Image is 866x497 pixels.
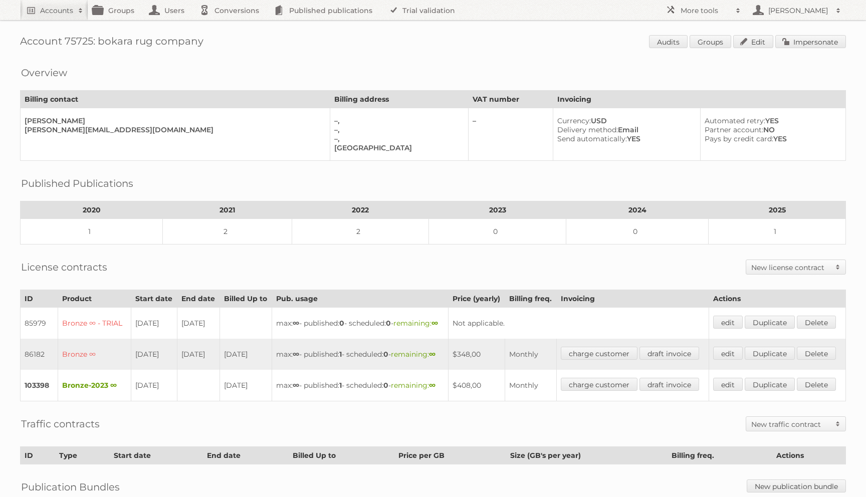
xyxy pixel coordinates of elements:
th: Billing freq. [505,290,556,308]
td: [DATE] [177,308,220,339]
a: Duplicate [745,378,795,391]
th: End date [177,290,220,308]
a: Groups [690,35,731,48]
a: Duplicate [745,347,795,360]
a: charge customer [561,378,637,391]
div: –, [334,134,461,143]
td: [DATE] [131,370,177,401]
td: Bronze-2023 ∞ [58,370,131,401]
div: [GEOGRAPHIC_DATA] [334,143,461,152]
div: –, [334,125,461,134]
h2: Traffic contracts [21,416,100,431]
strong: 0 [383,350,388,359]
th: 2023 [429,201,566,219]
td: [DATE] [131,308,177,339]
div: YES [705,134,837,143]
strong: ∞ [293,350,299,359]
td: Bronze ∞ - TRIAL [58,308,131,339]
strong: ∞ [429,350,436,359]
span: remaining: [391,350,436,359]
div: NO [705,125,837,134]
h1: Account 75725: bokara rug company [20,35,846,50]
td: 1 [21,219,163,244]
h2: Publication Bundles [21,479,120,494]
td: 2 [163,219,292,244]
h2: Accounts [40,6,73,16]
th: Size (GB's per year) [506,447,668,464]
td: [DATE] [131,339,177,370]
span: Toggle [830,417,845,431]
th: 2020 [21,201,163,219]
a: Delete [797,316,836,329]
a: draft invoice [639,378,699,391]
th: 2024 [566,201,709,219]
th: Invoicing [556,290,709,308]
h2: Overview [21,65,67,80]
a: draft invoice [639,347,699,360]
h2: [PERSON_NAME] [766,6,831,16]
th: Price (yearly) [448,290,505,308]
strong: 0 [339,319,344,328]
h2: New license contract [751,263,830,273]
th: ID [21,290,58,308]
td: Not applicable. [448,308,709,339]
th: 2021 [163,201,292,219]
th: Billing address [330,91,469,108]
th: ID [21,447,55,464]
h2: Published Publications [21,176,133,191]
strong: ∞ [431,319,438,328]
td: 85979 [21,308,58,339]
div: YES [557,134,692,143]
th: Type [55,447,109,464]
a: Edit [733,35,773,48]
h2: New traffic contract [751,419,830,429]
th: Actions [772,447,845,464]
td: $348,00 [448,339,505,370]
td: max: - published: - scheduled: - [272,370,449,401]
a: charge customer [561,347,637,360]
strong: 0 [383,381,388,390]
th: Product [58,290,131,308]
span: Pays by credit card: [705,134,773,143]
td: $408,00 [448,370,505,401]
td: 86182 [21,339,58,370]
th: End date [202,447,289,464]
a: Impersonate [775,35,846,48]
strong: 1 [339,350,342,359]
a: Delete [797,347,836,360]
td: Monthly [505,370,556,401]
th: Actions [709,290,846,308]
strong: ∞ [293,381,299,390]
strong: ∞ [429,381,436,390]
th: Start date [109,447,202,464]
span: Automated retry: [705,116,765,125]
th: Pub. usage [272,290,449,308]
div: [PERSON_NAME] [25,116,322,125]
span: Send automatically: [557,134,627,143]
td: 0 [429,219,566,244]
a: New publication bundle [747,479,846,492]
td: max: - published: - scheduled: - [272,308,449,339]
strong: ∞ [293,319,299,328]
th: Price per GB [394,447,506,464]
strong: 1 [339,381,342,390]
span: Toggle [830,260,845,274]
th: Billed Up to [289,447,394,464]
div: USD [557,116,692,125]
a: Delete [797,378,836,391]
a: edit [713,316,743,329]
td: – [469,108,553,161]
th: Invoicing [553,91,846,108]
a: New traffic contract [746,417,845,431]
a: edit [713,347,743,360]
div: [PERSON_NAME][EMAIL_ADDRESS][DOMAIN_NAME] [25,125,322,134]
td: [DATE] [220,370,272,401]
div: –, [334,116,461,125]
th: Start date [131,290,177,308]
span: remaining: [391,381,436,390]
strong: 0 [386,319,391,328]
td: max: - published: - scheduled: - [272,339,449,370]
span: Currency: [557,116,591,125]
td: 1 [709,219,846,244]
td: 103398 [21,370,58,401]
